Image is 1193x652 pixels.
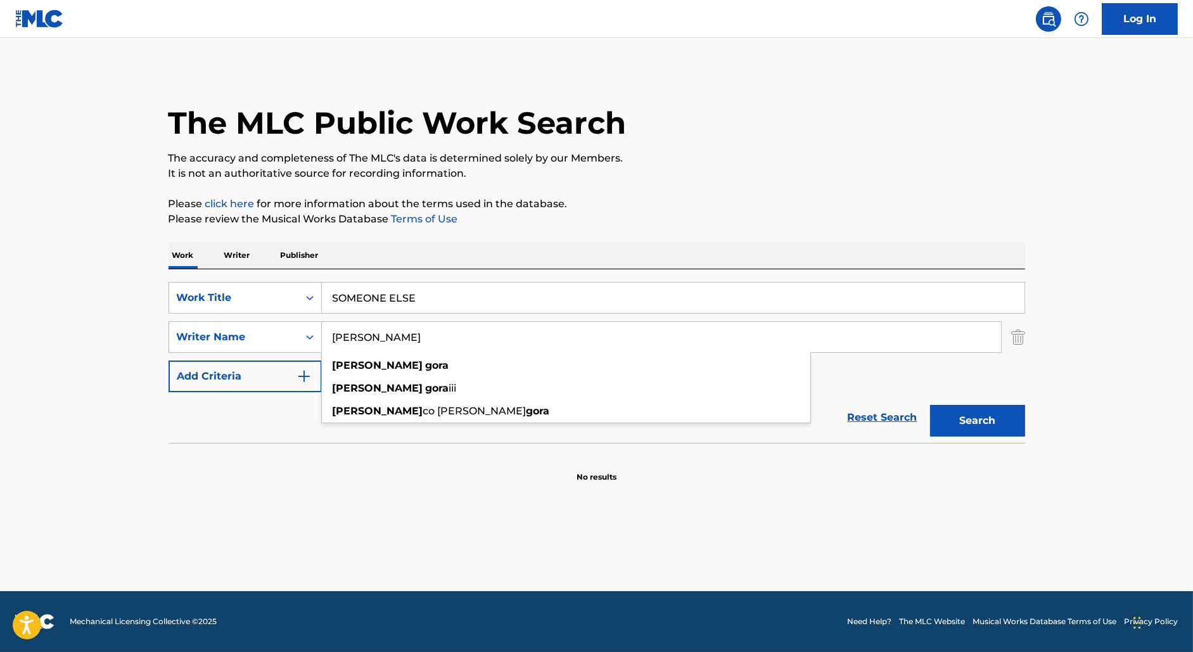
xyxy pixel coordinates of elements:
strong: gora [526,405,550,417]
div: Help [1069,6,1094,32]
a: Terms of Use [389,213,458,225]
img: 9d2ae6d4665cec9f34b9.svg [297,369,312,384]
a: The MLC Website [899,616,965,627]
h1: The MLC Public Work Search [169,104,627,142]
img: search [1041,11,1056,27]
p: The accuracy and completeness of The MLC's data is determined solely by our Members. [169,151,1025,166]
a: Musical Works Database Terms of Use [973,616,1116,627]
p: Please review the Musical Works Database [169,212,1025,227]
p: Work [169,242,198,269]
a: Need Help? [847,616,891,627]
div: Writer Name [177,329,291,345]
p: Please for more information about the terms used in the database. [169,196,1025,212]
p: Publisher [277,242,322,269]
p: Writer [220,242,254,269]
img: Delete Criterion [1011,321,1025,353]
div: Work Title [177,290,291,305]
strong: gora [426,382,449,394]
strong: gora [426,359,449,371]
img: help [1074,11,1089,27]
button: Add Criteria [169,361,322,392]
a: Privacy Policy [1124,616,1178,627]
iframe: Chat Widget [1130,591,1193,652]
strong: [PERSON_NAME] [333,382,423,394]
div: Drag [1133,604,1141,642]
p: It is not an authoritative source for recording information. [169,166,1025,181]
strong: [PERSON_NAME] [333,359,423,371]
button: Search [930,405,1025,437]
a: Public Search [1036,6,1061,32]
strong: [PERSON_NAME] [333,405,423,417]
a: Log In [1102,3,1178,35]
img: logo [15,614,54,629]
form: Search Form [169,282,1025,443]
span: iii [449,382,457,394]
span: Mechanical Licensing Collective © 2025 [70,616,217,627]
img: MLC Logo [15,10,64,28]
p: No results [577,456,616,483]
a: click here [205,198,255,210]
a: Reset Search [841,404,924,431]
span: co [PERSON_NAME] [423,405,526,417]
